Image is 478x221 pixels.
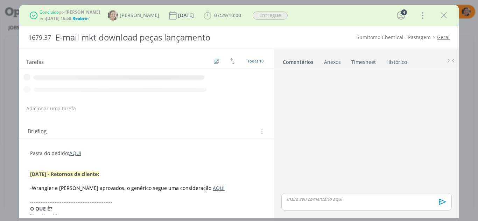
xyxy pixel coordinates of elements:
[19,5,459,218] div: dialog
[26,102,76,115] button: Adicionar uma tarefa
[40,9,59,15] span: Concluído
[30,185,263,192] p: -
[40,9,100,22] div: por em . ?
[30,212,263,219] p: E-mails mkt
[351,56,376,66] a: Timesheet
[437,34,450,40] a: Geral
[65,9,100,15] b: [PERSON_NAME]
[46,15,71,21] b: [DATE] 16:58
[32,185,211,191] span: Wrangler e [PERSON_NAME] aprovados, o genérico segue uma consideração
[30,205,52,212] strong: O QUE É?
[178,13,195,18] div: [DATE]
[30,171,99,177] strong: [DATE] - Retornos da cliente:
[28,127,47,136] span: Briefing
[69,150,81,156] a: AQUI
[30,198,263,205] p: -----------------------------------------------
[324,59,341,66] div: Anexos
[52,29,271,46] div: E-mail mkt download peças lançamento
[213,185,225,191] a: AQUI
[28,34,51,42] span: 1679.37
[401,9,407,15] div: 4
[26,57,44,65] span: Tarefas
[282,56,314,66] a: Comentários
[230,58,235,64] img: arrow-down-up.svg
[30,150,263,157] p: Pasta do pedido:
[386,56,407,66] a: Histórico
[395,10,407,21] button: 4
[357,34,431,40] a: Sumitomo Chemical - Pastagem
[247,58,263,64] span: Todas 10
[72,15,88,21] span: Reabrir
